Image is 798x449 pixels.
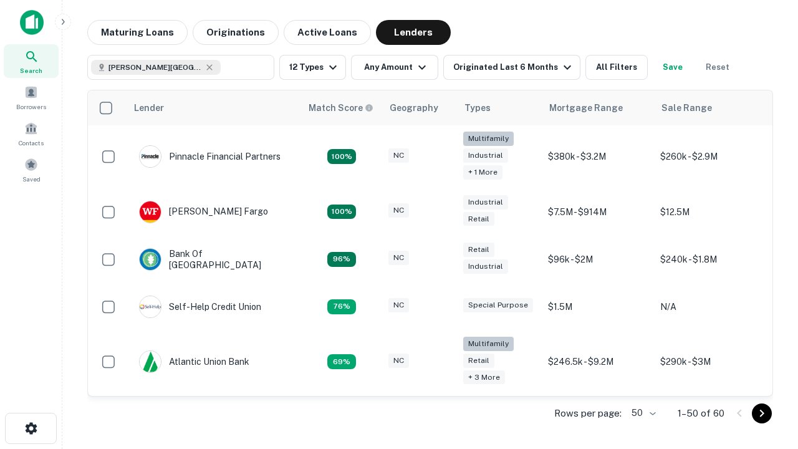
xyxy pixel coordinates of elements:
div: Matching Properties: 11, hasApolloMatch: undefined [327,299,356,314]
div: + 3 more [463,370,505,385]
div: Self-help Credit Union [139,296,261,318]
button: Maturing Loans [87,20,188,45]
div: Industrial [463,148,508,163]
div: Bank Of [GEOGRAPHIC_DATA] [139,248,289,271]
th: Sale Range [654,90,766,125]
span: Contacts [19,138,44,148]
span: Search [20,65,42,75]
button: Active Loans [284,20,371,45]
img: capitalize-icon.png [20,10,44,35]
img: picture [140,351,161,372]
a: Saved [4,153,59,186]
h6: Match Score [309,101,371,115]
td: $1.5M [542,283,654,331]
button: Go to next page [752,403,772,423]
button: All Filters [585,55,648,80]
span: Saved [22,174,41,184]
button: Originated Last 6 Months [443,55,580,80]
div: Retail [463,354,494,368]
button: 12 Types [279,55,346,80]
div: Industrial [463,259,508,274]
div: Matching Properties: 15, hasApolloMatch: undefined [327,205,356,220]
button: Originations [193,20,279,45]
div: Special Purpose [463,298,533,312]
div: Matching Properties: 14, hasApolloMatch: undefined [327,252,356,267]
div: Retail [463,212,494,226]
td: $12.5M [654,188,766,236]
div: Matching Properties: 10, hasApolloMatch: undefined [327,354,356,369]
th: Mortgage Range [542,90,654,125]
div: 50 [627,404,658,422]
div: Geography [390,100,438,115]
img: picture [140,146,161,167]
button: Reset [698,55,738,80]
div: Originated Last 6 Months [453,60,575,75]
td: $290k - $3M [654,331,766,393]
div: NC [388,251,409,265]
a: Borrowers [4,80,59,114]
th: Types [457,90,542,125]
div: + 1 more [463,165,502,180]
button: Lenders [376,20,451,45]
td: $260k - $2.9M [654,125,766,188]
td: $240k - $1.8M [654,236,766,283]
a: Contacts [4,117,59,150]
span: Borrowers [16,102,46,112]
div: NC [388,148,409,163]
button: Any Amount [351,55,438,80]
img: picture [140,201,161,223]
p: 1–50 of 60 [678,406,724,421]
th: Capitalize uses an advanced AI algorithm to match your search with the best lender. The match sco... [301,90,382,125]
button: Save your search to get updates of matches that match your search criteria. [653,55,693,80]
div: NC [388,203,409,218]
div: Capitalize uses an advanced AI algorithm to match your search with the best lender. The match sco... [309,101,373,115]
td: $246.5k - $9.2M [542,331,654,393]
img: picture [140,296,161,317]
span: [PERSON_NAME][GEOGRAPHIC_DATA], [GEOGRAPHIC_DATA] [108,62,202,73]
div: Mortgage Range [549,100,623,115]
th: Geography [382,90,457,125]
div: NC [388,298,409,312]
iframe: Chat Widget [736,309,798,369]
div: Lender [134,100,164,115]
div: [PERSON_NAME] Fargo [139,201,268,223]
img: picture [140,249,161,270]
div: NC [388,354,409,368]
div: Sale Range [661,100,712,115]
a: Search [4,44,59,78]
div: Retail [463,243,494,257]
div: Multifamily [463,337,514,351]
td: N/A [654,283,766,331]
th: Lender [127,90,301,125]
div: Matching Properties: 26, hasApolloMatch: undefined [327,149,356,164]
div: Industrial [463,195,508,210]
div: Multifamily [463,132,514,146]
td: $96k - $2M [542,236,654,283]
td: $380k - $3.2M [542,125,654,188]
p: Rows per page: [554,406,622,421]
div: Pinnacle Financial Partners [139,145,281,168]
div: Types [464,100,491,115]
td: $7.5M - $914M [542,188,654,236]
div: Atlantic Union Bank [139,350,249,373]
